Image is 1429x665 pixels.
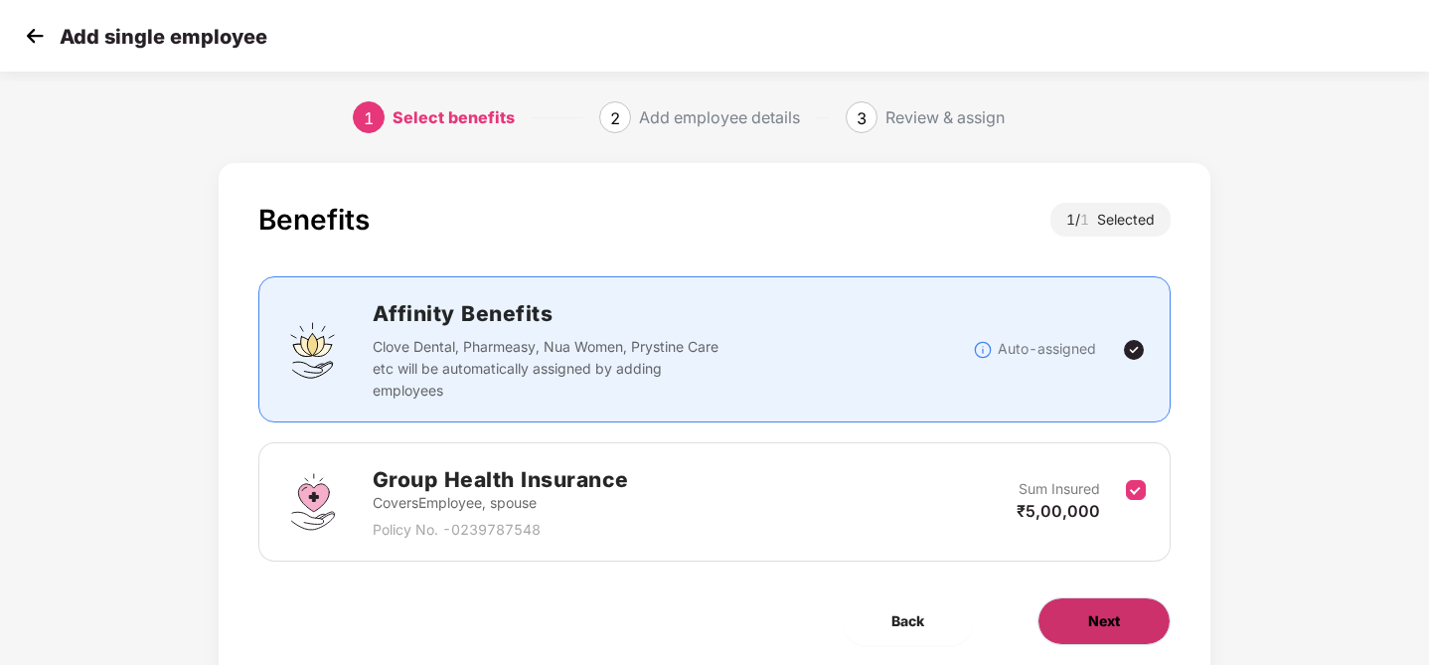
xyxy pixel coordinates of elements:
p: Policy No. - 0239787548 [373,519,629,541]
p: Covers Employee, spouse [373,492,629,514]
button: Next [1037,597,1171,645]
button: Back [842,597,974,645]
span: ₹5,00,000 [1017,501,1100,521]
span: 2 [610,108,620,128]
span: 1 [1080,211,1097,228]
div: Review & assign [885,101,1005,133]
p: Sum Insured [1019,478,1100,500]
div: Select benefits [393,101,515,133]
img: svg+xml;base64,PHN2ZyBpZD0iQWZmaW5pdHlfQmVuZWZpdHMiIGRhdGEtbmFtZT0iQWZmaW5pdHkgQmVuZWZpdHMiIHhtbG... [283,320,343,380]
p: Add single employee [60,25,267,49]
img: svg+xml;base64,PHN2ZyBpZD0iVGljay0yNHgyNCIgeG1sbnM9Imh0dHA6Ly93d3cudzMub3JnLzIwMDAvc3ZnIiB3aWR0aD... [1122,338,1146,362]
p: Clove Dental, Pharmeasy, Nua Women, Prystine Care etc will be automatically assigned by adding em... [373,336,733,402]
span: 3 [857,108,867,128]
div: Benefits [258,203,370,237]
img: svg+xml;base64,PHN2ZyBpZD0iR3JvdXBfSGVhbHRoX0luc3VyYW5jZSIgZGF0YS1uYW1lPSJHcm91cCBIZWFsdGggSW5zdX... [283,472,343,532]
h2: Affinity Benefits [373,297,974,330]
p: Auto-assigned [998,338,1096,360]
div: 1 / Selected [1050,203,1171,237]
div: Add employee details [639,101,800,133]
span: Next [1088,610,1120,632]
span: 1 [364,108,374,128]
img: svg+xml;base64,PHN2ZyBpZD0iSW5mb18tXzMyeDMyIiBkYXRhLW5hbWU9IkluZm8gLSAzMngzMiIgeG1sbnM9Imh0dHA6Ly... [973,340,993,360]
img: svg+xml;base64,PHN2ZyB4bWxucz0iaHR0cDovL3d3dy53My5vcmcvMjAwMC9zdmciIHdpZHRoPSIzMCIgaGVpZ2h0PSIzMC... [20,21,50,51]
span: Back [891,610,924,632]
h2: Group Health Insurance [373,463,629,496]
